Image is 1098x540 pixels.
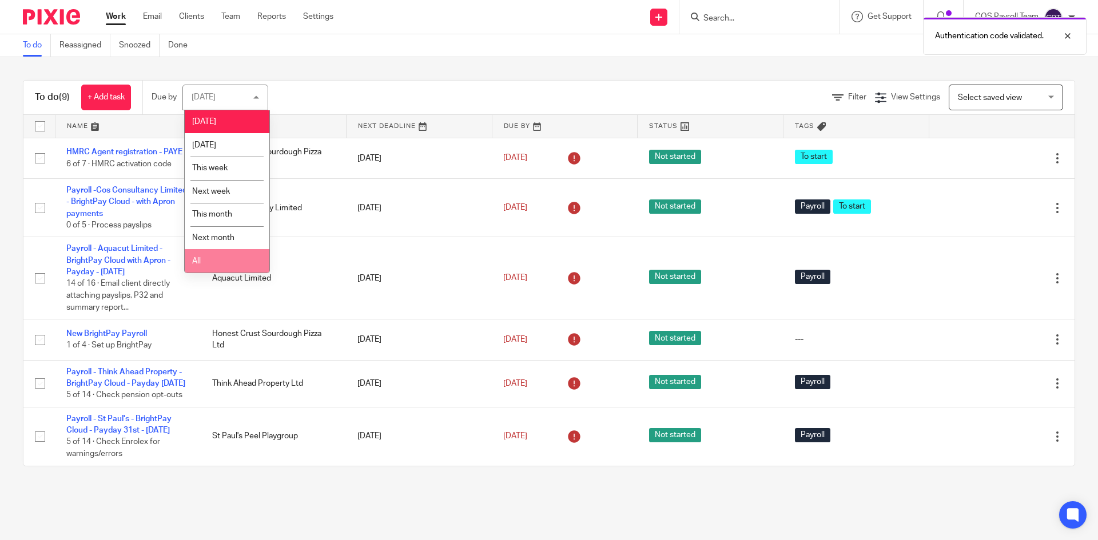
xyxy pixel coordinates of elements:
[66,245,170,276] a: Payroll - Aquacut Limited - BrightPay Cloud with Apron - Payday - [DATE]
[201,237,347,319] td: Aquacut Limited
[192,234,234,242] span: Next month
[221,11,240,22] a: Team
[192,257,201,265] span: All
[958,94,1022,102] span: Select saved view
[119,34,160,57] a: Snoozed
[1044,8,1063,26] img: svg%3E
[23,9,80,25] img: Pixie
[848,93,866,101] span: Filter
[192,210,232,218] span: This month
[66,438,160,458] span: 5 of 14 · Check Enrolex for warnings/errors
[346,178,492,237] td: [DATE]
[346,138,492,178] td: [DATE]
[346,237,492,319] td: [DATE]
[192,118,216,126] span: [DATE]
[66,160,172,168] span: 6 of 7 · HMRC activation code
[192,187,230,195] span: Next week
[201,360,347,407] td: Think Ahead Property Ltd
[179,11,204,22] a: Clients
[66,415,172,434] a: Payroll - St Paul's - BrightPay Cloud - Payday 31st - [DATE]
[795,150,833,164] span: To start
[66,221,152,229] span: 0 of 5 · Process payslips
[503,432,527,440] span: [DATE]
[168,34,196,57] a: Done
[795,334,918,345] div: ---
[649,331,701,345] span: Not started
[795,270,830,284] span: Payroll
[23,34,51,57] a: To do
[795,199,830,214] span: Payroll
[346,466,492,525] td: [DATE]
[891,93,940,101] span: View Settings
[201,319,347,360] td: Honest Crust Sourdough Pizza Ltd
[833,199,871,214] span: To start
[935,30,1044,42] p: Authentication code validated.
[503,203,527,211] span: [DATE]
[66,368,185,387] a: Payroll - Think Ahead Property - BrightPay Cloud - Payday [DATE]
[192,93,216,101] div: [DATE]
[303,11,333,22] a: Settings
[66,341,152,349] span: 1 of 4 · Set up BrightPay
[66,391,182,399] span: 5 of 14 · Check pension opt-outs
[106,11,126,22] a: Work
[81,85,131,110] a: + Add task
[503,274,527,282] span: [DATE]
[649,270,701,284] span: Not started
[201,466,347,525] td: Think Ahead Community Stroke Group
[257,11,286,22] a: Reports
[503,154,527,162] span: [DATE]
[192,164,228,172] span: This week
[66,280,170,311] span: 14 of 16 · Email client directly attaching payslips, P32 and summary report...
[346,319,492,360] td: [DATE]
[201,407,347,466] td: St Paul's Peel Playgroup
[201,138,347,178] td: Honest Crust Sourdough Pizza Ltd
[35,91,70,103] h1: To do
[59,34,110,57] a: Reassigned
[649,428,701,442] span: Not started
[143,11,162,22] a: Email
[795,123,814,129] span: Tags
[201,178,347,237] td: Cos Consultancy Limited
[346,360,492,407] td: [DATE]
[192,141,216,149] span: [DATE]
[152,91,177,103] p: Due by
[503,335,527,343] span: [DATE]
[649,375,701,389] span: Not started
[59,93,70,102] span: (9)
[795,428,830,442] span: Payroll
[503,379,527,387] span: [DATE]
[649,150,701,164] span: Not started
[795,375,830,389] span: Payroll
[346,407,492,466] td: [DATE]
[649,199,701,214] span: Not started
[66,186,187,218] a: Payroll -Cos Consultancy Limited - BrightPay Cloud - with Apron payments
[66,148,182,156] a: HMRC Agent registration - PAYE
[66,330,147,338] a: New BrightPay Payroll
